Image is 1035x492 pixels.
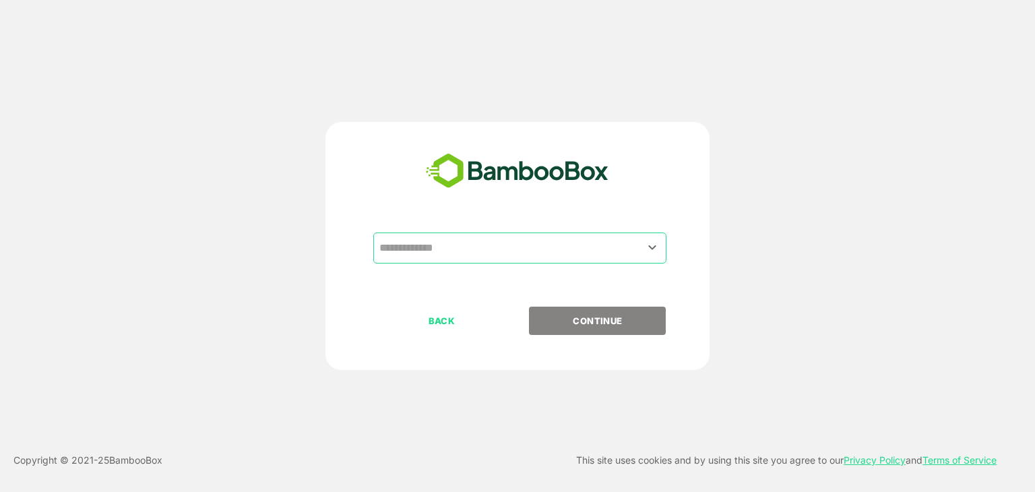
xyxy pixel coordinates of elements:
button: CONTINUE [529,307,666,335]
a: Privacy Policy [844,454,906,466]
a: Terms of Service [922,454,997,466]
button: Open [644,239,662,257]
img: bamboobox [418,149,616,193]
p: CONTINUE [530,313,665,328]
p: This site uses cookies and by using this site you agree to our and [576,452,997,468]
p: Copyright © 2021- 25 BambooBox [13,452,162,468]
p: BACK [375,313,509,328]
button: BACK [373,307,510,335]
